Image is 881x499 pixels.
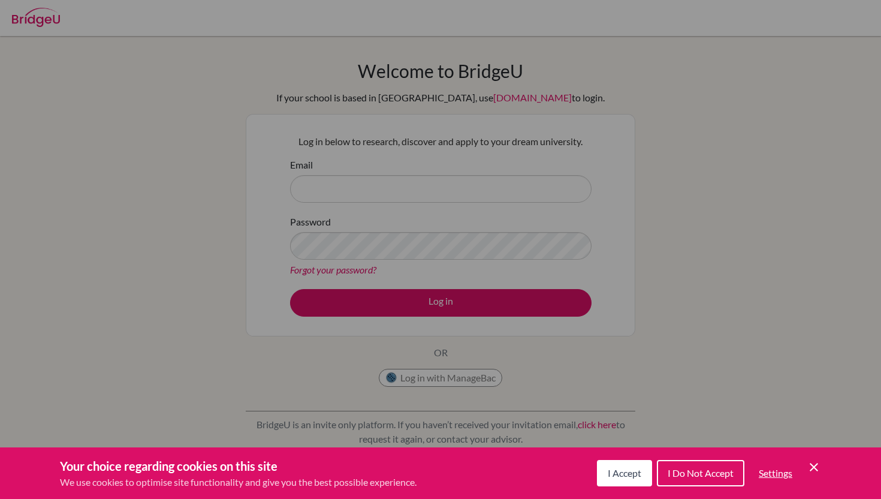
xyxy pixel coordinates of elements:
span: I Do Not Accept [668,467,734,479]
span: Settings [759,467,792,479]
p: We use cookies to optimise site functionality and give you the best possible experience. [60,475,417,489]
h3: Your choice regarding cookies on this site [60,457,417,475]
button: I Do Not Accept [657,460,744,486]
button: Save and close [807,460,821,474]
button: I Accept [597,460,652,486]
button: Settings [749,461,802,485]
span: I Accept [608,467,641,479]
